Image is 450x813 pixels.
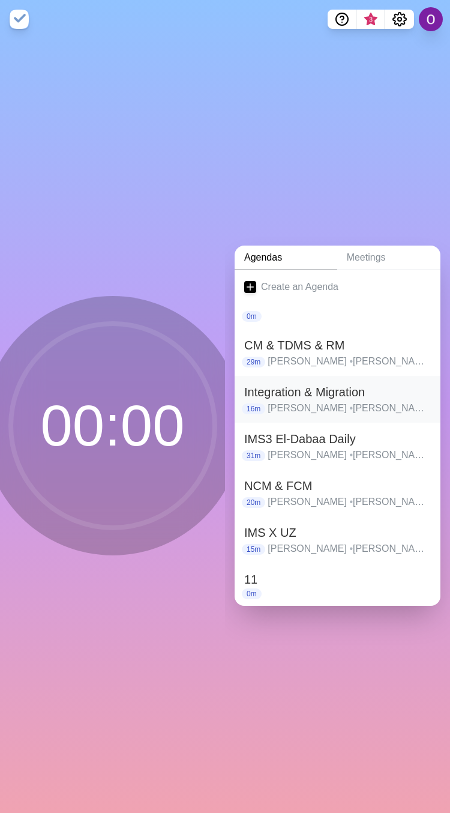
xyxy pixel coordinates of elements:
[10,10,29,29] img: timeblocks logo
[242,588,262,599] p: 0m
[235,246,337,270] a: Agendas
[242,403,265,414] p: 16m
[242,544,265,555] p: 15m
[242,357,265,367] p: 29m
[349,450,353,460] span: •
[349,543,353,554] span: •
[268,542,431,556] p: [PERSON_NAME] [PERSON_NAME] [PERSON_NAME] [PERSON_NAME] [PERSON_NAME] [PERSON_NAME] [PERSON_NAME]...
[349,356,353,366] span: •
[244,570,431,588] h2: 11
[268,354,431,369] p: [PERSON_NAME] [PERSON_NAME] [PERSON_NAME] [PERSON_NAME] [PERSON_NAME] [PERSON_NAME] [PERSON_NAME]...
[356,10,385,29] button: What’s new
[242,497,265,508] p: 20m
[349,497,353,507] span: •
[244,477,431,495] h2: NCM & FCM
[242,450,265,461] p: 31m
[385,10,414,29] button: Settings
[244,383,431,401] h2: Integration & Migration
[328,10,356,29] button: Help
[244,524,431,542] h2: IMS X UZ
[242,311,262,322] p: 0m
[337,246,440,270] a: Meetings
[244,430,431,448] h2: IMS3 El-Dabaa Daily
[235,270,440,304] a: Create an Agenda
[268,401,431,416] p: [PERSON_NAME] [PERSON_NAME] [PERSON_NAME] [PERSON_NAME] [PERSON_NAME] [PERSON_NAME] [PERSON_NAME]...
[349,403,353,413] span: •
[244,336,431,354] h2: CM & TDMS & RM
[268,448,431,462] p: [PERSON_NAME] [PERSON_NAME] [PERSON_NAME] [PERSON_NAME] [PERSON_NAME] [PERSON_NAME] [PERSON_NAME]...
[268,495,431,509] p: [PERSON_NAME] [PERSON_NAME] [PERSON_NAME] [PERSON_NAME] [PERSON_NAME] [PERSON_NAME] [PERSON_NAME]...
[366,15,376,25] span: 3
